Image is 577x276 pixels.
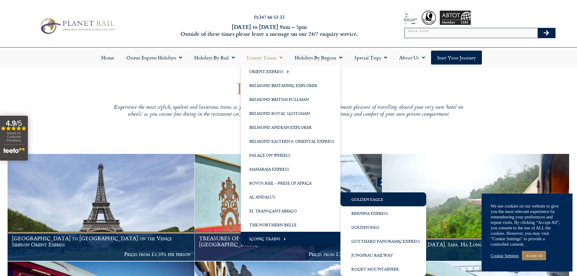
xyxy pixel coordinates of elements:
a: Al Andalus [241,190,340,204]
a: Gotthard Panoramic Express [340,234,426,248]
a: Belmond Britannic Explorer [241,78,340,92]
a: Home [95,51,120,65]
a: About Us [393,51,431,65]
a: Belmond Royal Scotsman [241,106,340,120]
a: Palace on Wheels [241,148,340,162]
h1: [GEOGRAPHIC_DATA] to [GEOGRAPHIC_DATA] on the Venice Simplon Orient Express [12,235,191,247]
a: The Northern Belle [241,218,340,232]
a: Orient Express Holidays [120,51,188,65]
a: Rovos Rail – Pride of Africa [241,176,340,190]
a: Orient Express [241,65,340,78]
nav: Menu [3,51,574,65]
h1: Luxury Trains [107,79,470,97]
a: 01347 66 53 33 [254,13,284,20]
a: Belmond British Pullman [241,92,340,106]
h1: [GEOGRAPHIC_DATA], Sapa, Ha Long & Lan Ha aboard the SJourney [386,241,565,248]
a: El Transcantabrico [241,204,340,218]
a: Belmond Eastern & Oriental Express [241,134,340,148]
a: [GEOGRAPHIC_DATA] to [GEOGRAPHIC_DATA] on the Venice Simplon Orient Express Prices from £4,595 pe... [8,154,195,261]
a: [GEOGRAPHIC_DATA], Sapa, Ha Long & Lan Ha aboard the SJourney Prices from £6,795 per person [382,154,569,261]
p: Prices from £6,795 per person [386,251,565,257]
h1: TREASURES OF THE EAST - [GEOGRAPHIC_DATA] to [GEOGRAPHIC_DATA] [199,235,378,247]
img: Planet Rail Train Holidays Logo [37,16,117,36]
a: Accept All [522,251,546,260]
a: Bernina Express [340,206,426,220]
p: Prices from £22,300 per person [199,251,378,257]
a: Golden Pass [340,220,426,234]
ul: Luxury Trains [241,65,340,246]
button: Search [538,28,555,38]
div: We use cookies on our website to give you the most relevant experience by remembering your prefer... [491,203,563,247]
a: Start your Journey [431,51,482,65]
a: Special Trips [348,51,393,65]
p: Experience the most stylish, opulent and luxurious trains as you embark on legendary journeys. En... [107,104,470,118]
p: Prices from £4,595 per person [12,251,191,257]
a: Cookie Settings [491,253,519,258]
a: Holidays by Region [289,51,348,65]
a: Iconic Trains [241,232,340,246]
a: Rocky Mountaineer [340,262,426,276]
a: Belmond Andean Explorer [241,120,340,134]
a: Jungfrau Railway [340,248,426,262]
a: TREASURES OF THE EAST - [GEOGRAPHIC_DATA] to [GEOGRAPHIC_DATA] Prices from £22,300 per person [195,154,382,261]
ul: Iconic Trains [340,192,426,276]
a: Holidays by Rail [188,51,241,65]
a: Maharaja Express [241,162,340,176]
h6: [DATE] to [DATE] 9am – 5pm Outside of these times please leave a message on our 24/7 enquiry serv... [155,23,383,38]
a: Luxury Trains [241,51,289,65]
a: Golden Eagle [340,192,426,206]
